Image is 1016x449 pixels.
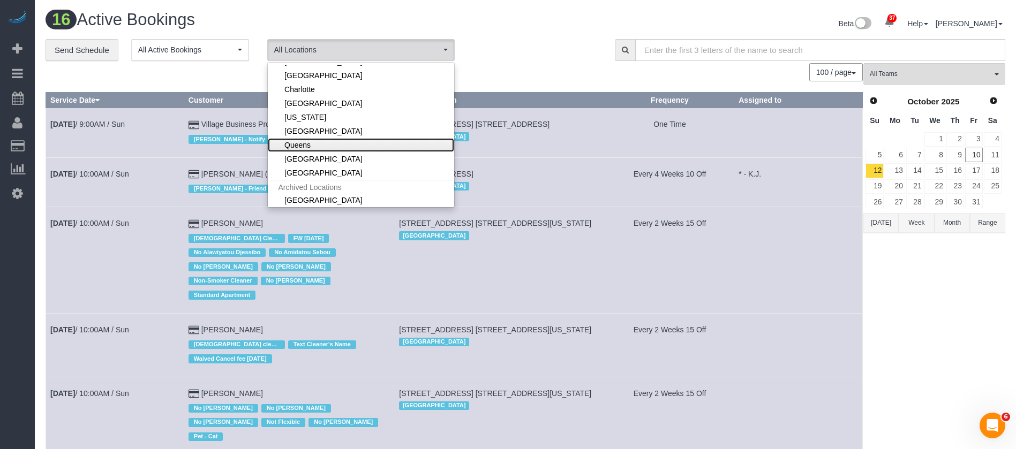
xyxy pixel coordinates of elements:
span: FW [DATE] [288,234,329,242]
b: [DATE] [50,219,75,227]
li: Denver [268,96,454,110]
a: 16 [946,163,964,178]
ol: All Teams [863,63,1005,80]
span: Prev [869,96,878,105]
span: [DEMOGRAPHIC_DATA] cleaner only [189,340,285,349]
span: No [PERSON_NAME] [261,277,330,285]
th: Customer [184,93,395,108]
a: Prev [866,94,881,109]
a: [PERSON_NAME] [201,389,263,398]
td: Service location [395,207,606,313]
li: Chicago [268,193,454,207]
i: Credit Card Payment [189,171,199,178]
td: Schedule date [46,313,184,377]
a: 30 [946,195,964,209]
td: Assigned to [734,313,863,377]
a: 11 [984,148,1002,162]
li: Seattle [268,152,454,166]
a: [US_STATE] [268,110,454,124]
a: [PERSON_NAME] [936,19,1003,28]
th: Assigned to [734,93,863,108]
iframe: Intercom live chat [980,413,1005,438]
li: Brooklyn [268,69,454,82]
button: Range [970,213,1005,233]
a: [GEOGRAPHIC_DATA] [268,152,454,166]
li: Portland [268,124,454,138]
span: [STREET_ADDRESS] [STREET_ADDRESS][US_STATE] [399,389,591,398]
button: [DATE] [863,213,899,233]
a: [GEOGRAPHIC_DATA] [268,166,454,180]
span: Monday [890,116,900,125]
a: 21 [906,179,924,194]
span: All Active Bookings [138,44,235,55]
span: [PERSON_NAME] - Friend [189,185,272,193]
a: 28 [906,195,924,209]
span: [GEOGRAPHIC_DATA] [399,401,469,410]
img: Automaid Logo [6,11,28,26]
span: Friday [970,116,977,125]
b: [DATE] [50,120,75,128]
a: Charlotte [268,82,454,96]
a: 37 [879,11,900,34]
td: Assigned to [734,108,863,157]
span: [STREET_ADDRESS] [STREET_ADDRESS][US_STATE] [399,219,591,227]
a: [DATE]/ 10:00AM / Sun [50,170,129,178]
td: Customer [184,207,395,313]
a: [DATE]/ 10:00AM / Sun [50,219,129,227]
a: 31 [965,195,983,209]
a: Help [907,19,928,28]
a: [GEOGRAPHIC_DATA] [268,96,454,110]
li: New Jersey [268,110,454,124]
td: Frequency [605,157,734,207]
div: Location [399,399,601,413]
a: [PERSON_NAME] [201,219,263,227]
button: All Active Bookings [131,39,249,61]
a: Queens [268,138,454,152]
a: 29 [924,195,945,209]
span: No [PERSON_NAME] [189,404,258,413]
a: 23 [946,179,964,194]
a: 15 [924,163,945,178]
td: Schedule date [46,207,184,313]
a: Beta [839,19,872,28]
span: No [PERSON_NAME] [261,404,331,413]
td: Schedule date [46,157,184,207]
b: [DATE] [50,389,75,398]
a: 8 [924,148,945,162]
a: 14 [906,163,924,178]
a: 7 [906,148,924,162]
a: Send Schedule [46,39,118,62]
td: Customer [184,108,395,157]
a: [GEOGRAPHIC_DATA] [268,69,454,82]
b: [DATE] [50,170,75,178]
span: Saturday [988,116,997,125]
span: All Teams [870,70,992,79]
span: [STREET_ADDRESS] [STREET_ADDRESS] [399,120,550,128]
a: 5 [866,148,884,162]
span: [GEOGRAPHIC_DATA] [399,338,469,346]
a: [PERSON_NAME] ([PERSON_NAME]) [201,170,332,178]
div: Location [399,335,601,349]
span: Pet - Cat [189,432,223,441]
a: Village Business Profile ([PERSON_NAME]) [201,120,348,128]
img: New interface [854,17,871,31]
span: Waived Cancel fee [DATE] [189,354,272,363]
a: 1 [924,132,945,147]
th: Frequency [605,93,734,108]
span: 2025 [941,97,959,106]
span: [STREET_ADDRESS] [STREET_ADDRESS][US_STATE] [399,325,591,334]
a: 27 [885,195,905,209]
span: Text Cleaner's Name [288,340,356,349]
span: [DEMOGRAPHIC_DATA] Cleaner [189,234,285,242]
span: No [PERSON_NAME] [261,262,331,271]
span: No Amidatou Sebou [269,248,336,257]
button: 100 / page [809,63,863,81]
span: October [907,97,939,106]
span: Not Flexible [261,418,305,427]
ol: All Locations [267,39,455,61]
i: Credit Card Payment [189,390,199,398]
a: 26 [866,195,884,209]
a: 6 [885,148,905,162]
button: Week [899,213,934,233]
i: Credit Card Payment [189,121,199,129]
